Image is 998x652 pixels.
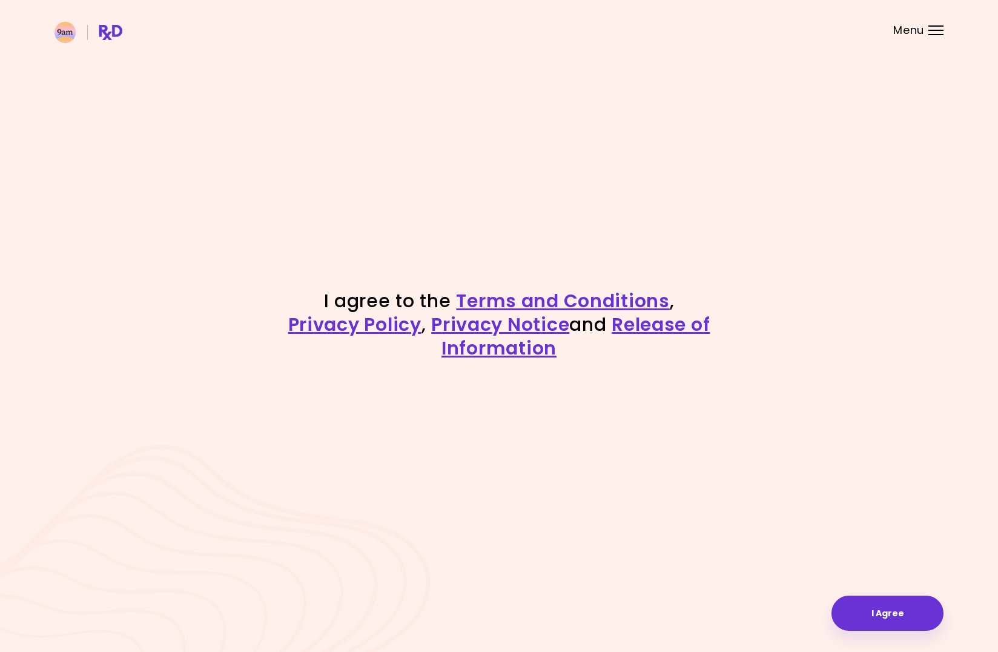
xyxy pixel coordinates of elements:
[287,289,711,360] h1: I agree to the , , and
[288,311,421,338] a: Privacy Policy
[893,25,924,36] span: Menu
[456,288,669,314] a: Terms and Conditions
[831,596,943,631] button: I Agree
[441,311,710,361] a: Release of Information
[55,22,122,43] img: RxDiet
[431,311,569,338] a: Privacy Notice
